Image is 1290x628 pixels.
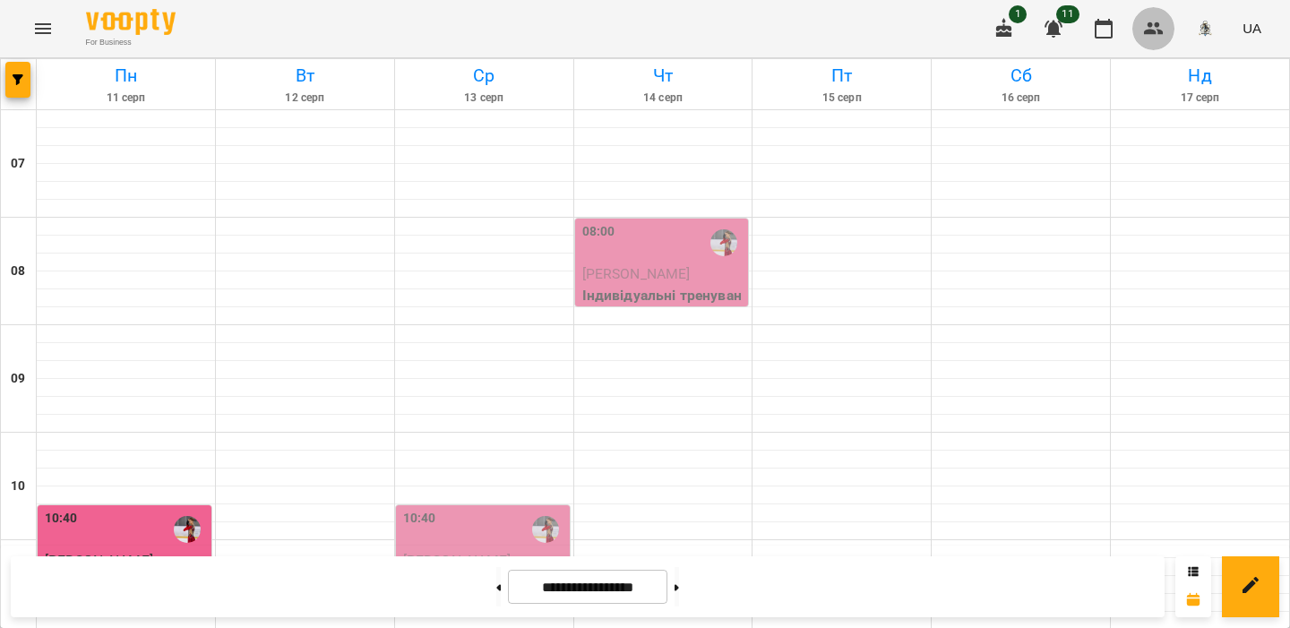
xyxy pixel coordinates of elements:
[11,154,25,174] h6: 07
[577,62,750,90] h6: Чт
[1056,5,1079,23] span: 11
[21,7,64,50] button: Menu
[755,62,928,90] h6: Пт
[398,90,571,107] h6: 13 серп
[1235,12,1268,45] button: UA
[45,509,78,529] label: 10:40
[755,90,928,107] h6: 15 серп
[577,90,750,107] h6: 14 серп
[11,262,25,281] h6: 08
[398,62,571,90] h6: Ср
[582,265,691,282] span: [PERSON_NAME]
[710,229,737,256] img: Наумко Софія
[1114,90,1286,107] h6: 17 серп
[86,37,176,48] span: For Business
[174,516,201,543] img: Наумко Софія
[1192,16,1217,41] img: 8c829e5ebed639b137191ac75f1a07db.png
[582,222,615,242] label: 08:00
[403,509,436,529] label: 10:40
[219,90,391,107] h6: 12 серп
[1009,5,1027,23] span: 1
[532,516,559,543] img: Наумко Софія
[934,62,1107,90] h6: Сб
[219,62,391,90] h6: Вт
[582,285,745,327] p: Індивідуальні тренування «FYFTI ICE»
[86,9,176,35] img: Voopty Logo
[39,62,212,90] h6: Пн
[11,369,25,389] h6: 09
[11,477,25,496] h6: 10
[1114,62,1286,90] h6: Нд
[39,90,212,107] h6: 11 серп
[1243,19,1261,38] span: UA
[934,90,1107,107] h6: 16 серп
